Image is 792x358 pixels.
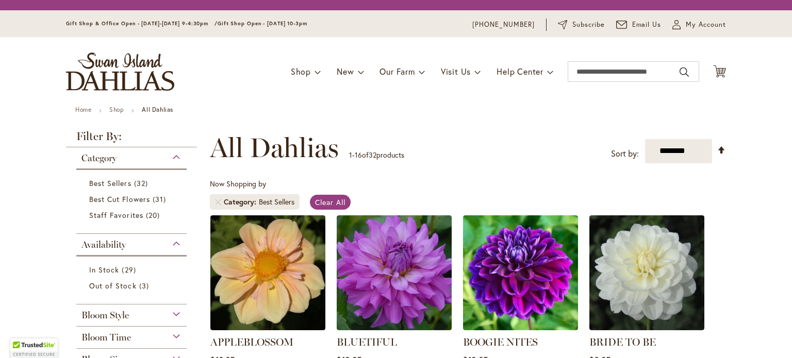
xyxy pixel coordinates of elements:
[686,20,726,30] span: My Account
[81,152,117,164] span: Category
[10,338,58,358] div: TrustedSite Certified
[210,336,293,348] a: APPLEBLOSSOM
[497,66,543,77] span: Help Center
[89,210,143,220] span: Staff Favorites
[611,144,639,163] label: Sort by:
[589,215,704,330] img: BRIDE TO BE
[66,53,174,91] a: store logo
[89,178,176,189] a: Best Sellers
[210,322,325,332] a: APPLEBLOSSOM
[218,20,307,27] span: Gift Shop Open - [DATE] 10-3pm
[89,178,131,188] span: Best Sellers
[81,310,129,321] span: Bloom Style
[122,264,138,275] span: 29
[81,239,126,250] span: Availability
[66,20,218,27] span: Gift Shop & Office Open - [DATE]-[DATE] 9-4:30pm /
[66,131,197,147] strong: Filter By:
[589,336,656,348] a: BRIDE TO BE
[572,20,605,30] span: Subscribe
[89,281,137,291] span: Out of Stock
[337,336,397,348] a: BLUETIFUL
[215,199,221,205] a: Remove Category Best Sellers
[210,179,266,189] span: Now Shopping by
[89,210,176,220] a: Staff Favorites
[463,322,578,332] a: BOOGIE NITES
[310,195,351,210] a: Clear All
[558,20,605,30] a: Subscribe
[89,194,150,204] span: Best Cut Flowers
[337,66,354,77] span: New
[109,106,124,113] a: Shop
[672,20,726,30] button: My Account
[337,322,452,332] a: Bluetiful
[379,66,415,77] span: Our Farm
[89,265,119,275] span: In Stock
[142,106,173,113] strong: All Dahlias
[463,336,538,348] a: BOOGIE NITES
[89,280,176,291] a: Out of Stock 3
[355,150,362,160] span: 16
[259,197,294,207] div: Best Sellers
[89,194,176,204] a: Best Cut Flowers
[349,150,352,160] span: 1
[632,20,662,30] span: Email Us
[146,210,162,220] span: 20
[81,332,131,343] span: Bloom Time
[139,280,152,291] span: 3
[89,264,176,275] a: In Stock 29
[349,147,404,163] p: - of products
[75,106,91,113] a: Home
[369,150,376,160] span: 32
[224,197,259,207] span: Category
[441,66,471,77] span: Visit Us
[153,194,169,204] span: 31
[210,132,339,163] span: All Dahlias
[589,322,704,332] a: BRIDE TO BE
[472,20,535,30] a: [PHONE_NUMBER]
[291,66,311,77] span: Shop
[134,178,151,189] span: 32
[315,197,345,207] span: Clear All
[616,20,662,30] a: Email Us
[463,215,578,330] img: BOOGIE NITES
[210,215,325,330] img: APPLEBLOSSOM
[337,215,452,330] img: Bluetiful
